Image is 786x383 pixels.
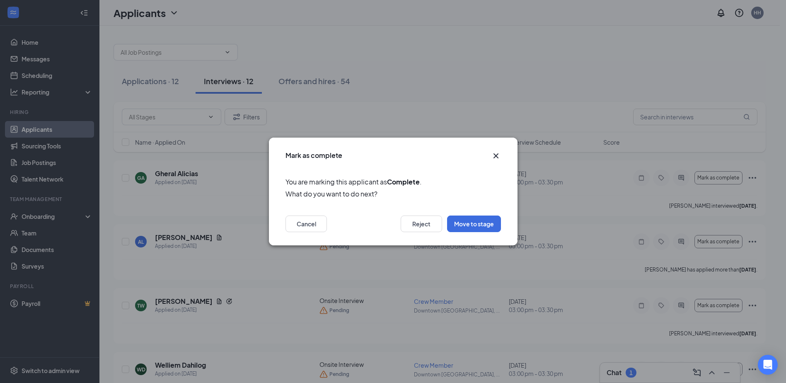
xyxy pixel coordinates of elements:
[447,216,501,232] button: Move to stage
[401,216,442,232] button: Reject
[285,216,327,232] button: Cancel
[491,151,501,161] svg: Cross
[285,177,501,187] span: You are marking this applicant as .
[285,151,342,160] h3: Mark as complete
[491,151,501,161] button: Close
[387,177,420,186] b: Complete
[285,189,501,199] span: What do you want to do next?
[758,355,778,375] div: Open Intercom Messenger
